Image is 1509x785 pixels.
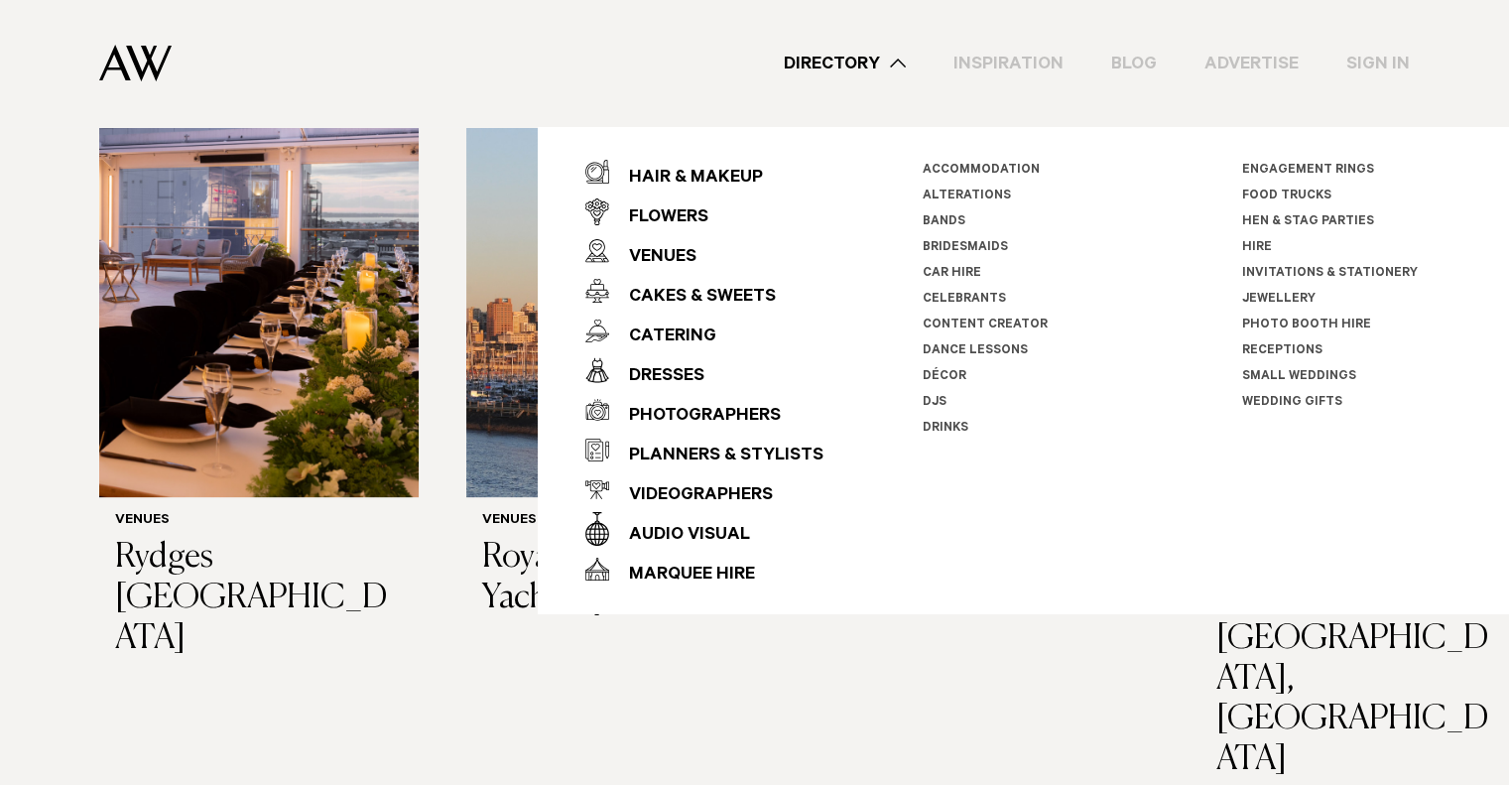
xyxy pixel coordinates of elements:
a: Blog [1087,51,1181,77]
a: Engagement Rings [1242,164,1374,178]
div: Hair & Makeup [609,159,763,198]
h6: Venues [115,513,403,530]
a: Bridesmaids [923,241,1008,255]
a: Dance Lessons [923,344,1028,358]
div: Videographers [609,476,773,516]
h3: Royal New Zealand Yacht Squadron [482,538,770,619]
a: Hair & Makeup [585,152,823,192]
div: Photographers [609,397,781,437]
a: Receptions [1242,344,1322,358]
a: Dresses [585,350,823,390]
a: Drinks [923,422,968,436]
h3: Rydges [GEOGRAPHIC_DATA] [115,538,403,659]
a: Photo Booth Hire [1242,319,1371,332]
h3: Heartfelt Weddings at [GEOGRAPHIC_DATA], [GEOGRAPHIC_DATA] [1216,538,1504,781]
div: Venues [609,238,696,278]
div: Planners & Stylists [609,437,823,476]
img: Auckland Weddings Venues | Rydges Auckland [99,68,419,497]
a: Auckland Weddings Venues | Rydges Auckland Venues Rydges [GEOGRAPHIC_DATA] [99,68,419,675]
a: Flowers [585,192,823,231]
a: Planners & Stylists [585,430,823,469]
a: DJs [923,396,946,410]
div: Flowers [609,198,708,238]
a: Accommodation [923,164,1040,178]
a: Celebrants [923,293,1006,307]
a: Small Weddings [1242,370,1356,384]
div: Catering [609,318,716,357]
img: Auckland Weddings Logo [99,45,172,81]
a: Auckland Weddings Venues | Royal New Zealand Yacht Squadron Venues Royal New Zealand Yacht Squadron [466,68,786,634]
a: Marquee Hire [585,549,823,589]
div: Audio Visual [609,516,750,556]
a: Car Hire [923,267,981,281]
a: Invitations & Stationery [1242,267,1418,281]
a: Décor [923,370,966,384]
a: Wedding Gifts [1242,396,1342,410]
div: Cakes & Sweets [609,278,776,318]
a: Photographers [585,390,823,430]
a: Alterations [923,190,1011,203]
a: Sign In [1322,51,1434,77]
a: Videographers [585,469,823,509]
a: Jewellery [1242,293,1316,307]
div: Marquee Hire [609,556,755,595]
a: Cakes & Sweets [585,271,823,311]
h6: Venues [482,513,770,530]
a: Audio Visual [585,509,823,549]
a: Directory [760,51,930,77]
a: Inspiration [930,51,1087,77]
a: Content Creator [923,319,1048,332]
a: Venues [585,231,823,271]
a: Hire [1242,241,1272,255]
a: Bands [923,215,965,229]
div: Dresses [609,357,704,397]
a: Advertise [1181,51,1322,77]
img: Auckland Weddings Venues | Royal New Zealand Yacht Squadron [466,68,786,497]
a: Hen & Stag Parties [1242,215,1374,229]
a: Food Trucks [1242,190,1331,203]
a: Catering [585,311,823,350]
